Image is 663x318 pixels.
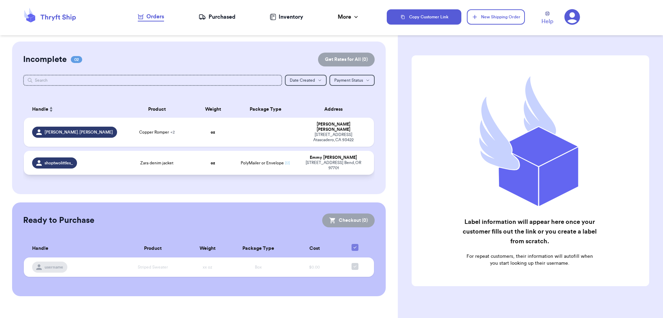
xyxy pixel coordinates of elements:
[228,240,289,257] th: Package Type
[290,78,315,82] span: Date Created
[255,265,262,269] span: Box
[234,101,297,118] th: Package Type
[301,155,366,160] div: Emmy [PERSON_NAME]
[338,13,359,21] div: More
[301,122,366,132] div: [PERSON_NAME] [PERSON_NAME]
[541,17,553,26] span: Help
[119,240,187,257] th: Product
[32,245,48,252] span: Handle
[32,106,48,113] span: Handle
[211,130,215,134] strong: oz
[138,12,164,21] a: Orders
[309,265,320,269] span: $0.00
[139,129,175,135] span: Copper Romper
[387,9,461,25] button: Copy Customer Link
[467,9,525,25] button: New Shipping Order
[289,240,340,257] th: Cost
[270,13,303,21] a: Inventory
[203,265,212,269] span: xx oz
[322,213,375,227] button: Checkout (0)
[301,132,366,143] div: [STREET_ADDRESS] Atascadero , CA 93422
[140,160,173,166] span: Zara denim jacket
[23,215,94,226] h2: Ready to Purchase
[329,75,375,86] button: Payment Status
[138,265,168,269] span: Striped Sweater
[334,78,363,82] span: Payment Status
[122,101,192,118] th: Product
[71,56,82,63] span: 02
[170,130,175,134] span: + 2
[48,105,54,113] button: Sort ascending
[462,253,597,267] p: For repeat customers, their information will autofill when you start looking up their username.
[187,240,228,257] th: Weight
[211,161,215,165] strong: oz
[45,129,113,135] span: [PERSON_NAME].[PERSON_NAME]
[45,264,63,270] span: username
[318,53,375,66] button: Get Rates for All (0)
[297,101,374,118] th: Address
[23,54,67,65] h2: Incomplete
[301,160,366,171] div: [STREET_ADDRESS] Bend , OR 97701
[192,101,234,118] th: Weight
[462,217,597,246] h2: Label information will appear here once your customer fills out the link or you create a label fr...
[23,75,282,86] input: Search
[241,161,290,165] span: PolyMailer or Envelope ✉️
[541,11,553,26] a: Help
[285,75,327,86] button: Date Created
[199,13,236,21] a: Purchased
[45,160,73,166] span: shoptwolittles_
